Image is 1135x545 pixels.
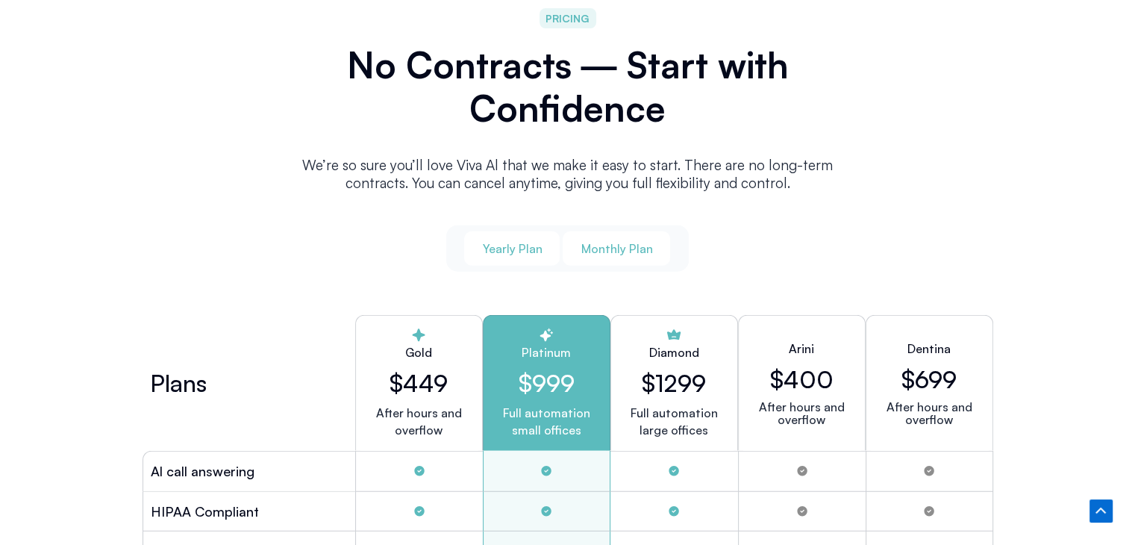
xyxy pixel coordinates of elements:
p: Full automation large offices [631,405,718,439]
h2: Plans [150,374,207,392]
h2: Gold [368,343,470,361]
p: After hours and overflow [751,401,853,426]
h2: HIPAA Compliant [151,502,259,520]
p: After hours and overflow [368,405,470,439]
h2: $449 [368,369,470,397]
p: We’re so sure you’ll love Viva Al that we make it easy to start. There are no long-term contracts... [284,156,851,192]
p: After hours and overflow [878,401,981,426]
h2: Platinum [495,343,598,361]
span: PRICING [545,10,590,27]
p: Full automation small offices [495,405,598,439]
h2: No Contracts ― Start with Confidence [284,43,851,130]
h2: Al call answering [151,462,254,480]
h2: $999 [495,369,598,397]
span: Yearly Plan [482,240,542,257]
h2: Dentina [907,340,951,358]
h2: $699 [901,365,957,393]
h2: Diamond [649,343,699,361]
h2: $1299 [642,369,706,397]
span: Monthly Plan [581,240,652,257]
h2: Arini [789,340,814,358]
h2: $400 [770,365,834,393]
